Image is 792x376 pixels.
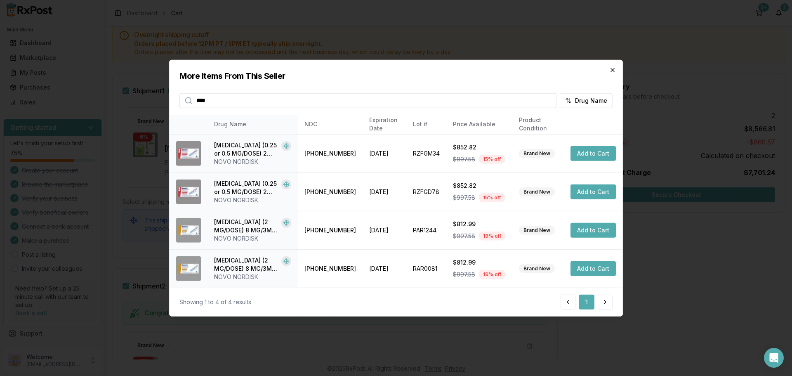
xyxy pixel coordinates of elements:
td: PAR1244 [406,211,446,249]
span: $997.58 [453,194,475,202]
div: $852.82 [453,143,506,151]
div: NOVO NORDISK [214,158,291,166]
div: NOVO NORDISK [214,273,291,281]
img: Ozempic (2 MG/DOSE) 8 MG/3ML SOPN [176,256,201,281]
div: $812.99 [453,258,506,267]
div: Showing 1 to 4 of 4 results [179,298,251,306]
td: [PHONE_NUMBER] [298,211,363,249]
button: Add to Cart [570,223,616,238]
th: Lot # [406,114,446,134]
td: [DATE] [363,173,407,211]
td: [PHONE_NUMBER] [298,249,363,288]
span: $997.58 [453,232,475,240]
button: Add to Cart [570,146,616,161]
th: Expiration Date [363,114,407,134]
th: NDC [298,114,363,134]
button: Drug Name [560,93,613,108]
th: Product Condition [512,114,564,134]
div: 15 % off [478,193,505,202]
div: 19 % off [478,232,506,241]
div: Brand New [519,149,555,158]
div: [MEDICAL_DATA] (2 MG/DOSE) 8 MG/3ML SOPN [214,256,278,273]
td: RZFGM34 [406,134,446,173]
div: Brand New [519,187,555,196]
span: $997.58 [453,155,475,163]
div: $812.99 [453,220,506,228]
div: Brand New [519,264,555,273]
div: 19 % off [478,270,506,279]
h2: More Items From This Seller [179,70,613,81]
div: $852.82 [453,182,506,190]
button: 1 [579,295,594,310]
div: NOVO NORDISK [214,196,291,204]
td: [DATE] [363,211,407,249]
td: [DATE] [363,249,407,288]
div: Brand New [519,226,555,235]
th: Drug Name [207,114,298,134]
button: Add to Cart [570,261,616,276]
img: Ozempic (0.25 or 0.5 MG/DOSE) 2 MG/3ML SOPN [176,141,201,166]
span: Drug Name [575,96,607,104]
div: [MEDICAL_DATA] (0.25 or 0.5 MG/DOSE) 2 MG/3ML SOPN [214,180,278,196]
td: RAR0081 [406,249,446,288]
td: [PHONE_NUMBER] [298,173,363,211]
div: [MEDICAL_DATA] (0.25 or 0.5 MG/DOSE) 2 MG/3ML SOPN [214,141,278,158]
td: [DATE] [363,134,407,173]
div: 15 % off [478,155,505,164]
img: Ozempic (2 MG/DOSE) 8 MG/3ML SOPN [176,218,201,243]
div: [MEDICAL_DATA] (2 MG/DOSE) 8 MG/3ML SOPN [214,218,278,234]
td: [PHONE_NUMBER] [298,134,363,173]
span: $997.58 [453,270,475,279]
div: NOVO NORDISK [214,234,291,243]
th: Price Available [446,114,512,134]
td: RZFGD78 [406,173,446,211]
img: Ozempic (0.25 or 0.5 MG/DOSE) 2 MG/3ML SOPN [176,180,201,204]
button: Add to Cart [570,184,616,199]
